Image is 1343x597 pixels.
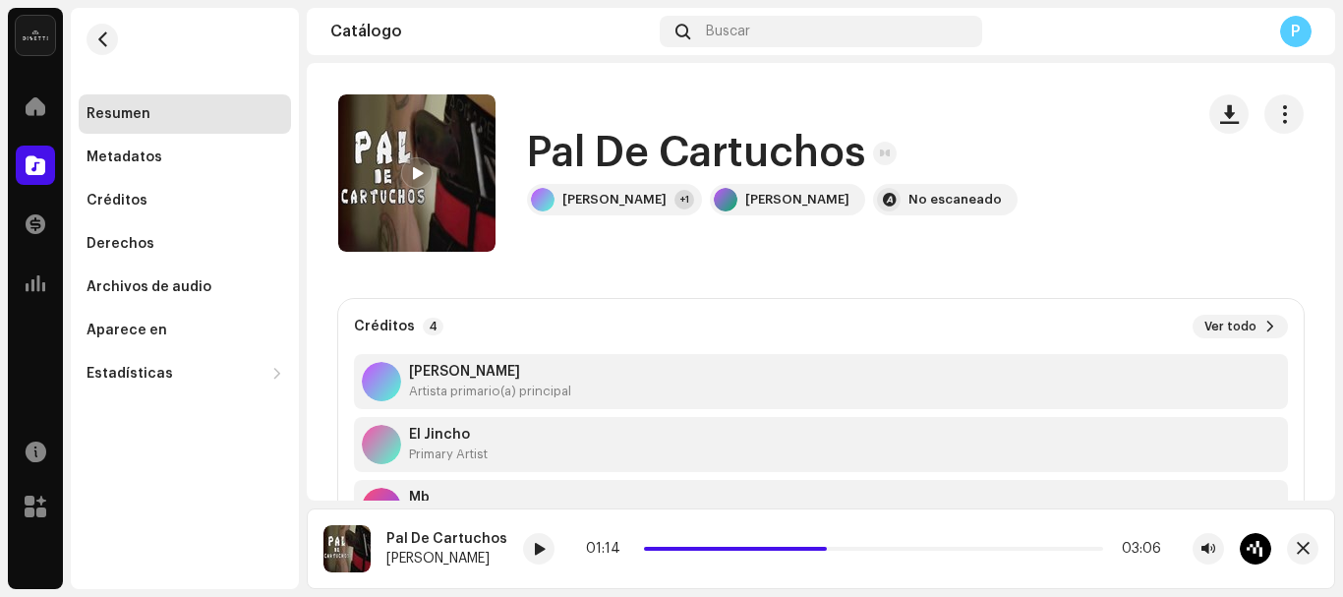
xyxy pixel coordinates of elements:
[586,541,636,557] div: 01:14
[527,131,865,176] h1: Pal De Cartuchos
[79,268,291,307] re-m-nav-item: Archivos de audio
[386,531,507,547] div: Pal De Cartuchos
[562,192,667,208] div: [PERSON_NAME]
[409,447,488,462] div: Primary Artist
[87,193,147,209] div: Créditos
[87,236,154,252] div: Derechos
[87,323,167,338] div: Aparece en
[330,24,652,39] div: Catálogo
[1204,319,1256,334] span: Ver todo
[16,16,55,55] img: 02a7c2d3-3c89-4098-b12f-2ff2945c95ee
[79,94,291,134] re-m-nav-item: Resumen
[386,551,507,567] div: [PERSON_NAME]
[323,525,371,572] img: b11a9e4b-e7b4-4bbe-8be5-21523a1ae9e8
[338,94,496,252] img: b11a9e4b-e7b4-4bbe-8be5-21523a1ae9e8
[1111,541,1161,557] div: 03:06
[745,192,849,208] div: [PERSON_NAME]
[409,364,571,380] strong: Pablo piddy
[1280,16,1312,47] div: P
[79,181,291,220] re-m-nav-item: Créditos
[1193,315,1288,338] button: Ver todo
[908,192,1002,208] div: No escaneado
[87,279,211,295] div: Archivos de audio
[87,106,150,122] div: Resumen
[423,318,443,335] p-badge: 4
[87,366,173,382] div: Estadísticas
[79,311,291,350] re-m-nav-item: Aparece en
[79,224,291,264] re-m-nav-item: Derechos
[354,319,415,334] strong: Créditos
[674,190,694,209] div: +1
[409,384,571,399] div: Artista primario(a) principal
[79,138,291,177] re-m-nav-item: Metadatos
[409,490,465,506] strong: Mb
[79,354,291,393] re-m-nav-dropdown: Estadísticas
[409,427,488,443] strong: El Jincho
[706,24,750,39] span: Buscar
[87,149,162,165] div: Metadatos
